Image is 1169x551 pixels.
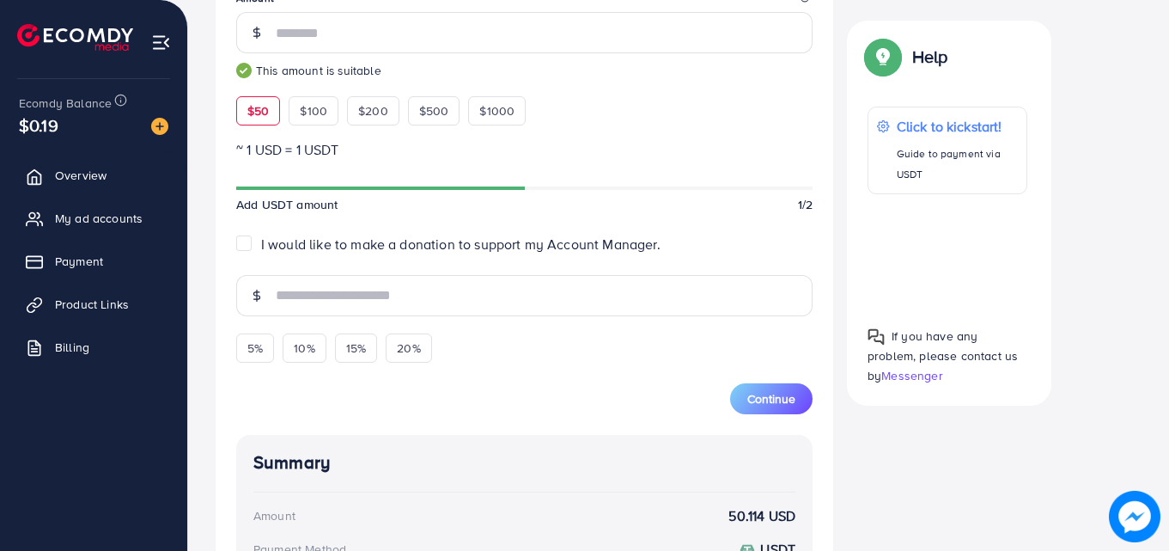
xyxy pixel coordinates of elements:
[728,506,795,526] strong: 50.114 USD
[798,196,813,213] span: 1/2
[13,201,174,236] a: My ad accounts
[236,62,813,79] small: This amount is suitable
[300,102,327,119] span: $100
[479,102,514,119] span: $1000
[253,507,295,524] div: Amount
[151,118,168,135] img: image
[358,102,388,119] span: $200
[747,390,795,407] span: Continue
[13,330,174,364] a: Billing
[236,139,813,160] p: ~ 1 USD = 1 USDT
[236,196,338,213] span: Add USDT amount
[55,210,143,227] span: My ad accounts
[17,24,133,51] img: logo
[294,340,314,357] span: 10%
[151,33,171,52] img: menu
[261,235,661,254] span: I would like to make a donation to support my Account Manager.
[55,167,107,184] span: Overview
[868,328,885,345] img: Popup guide
[55,339,89,356] span: Billing
[897,116,1018,137] p: Click to kickstart!
[247,102,269,119] span: $50
[897,144,1018,185] p: Guide to payment via USDT
[13,287,174,321] a: Product Links
[253,452,795,474] h4: Summary
[730,383,813,414] button: Continue
[55,253,103,270] span: Payment
[868,327,1018,383] span: If you have any problem, please contact us by
[55,296,129,313] span: Product Links
[236,63,252,78] img: guide
[419,102,449,119] span: $500
[868,41,898,72] img: Popup guide
[346,340,366,357] span: 15%
[13,244,174,279] a: Payment
[19,113,58,138] span: $0.19
[397,340,420,357] span: 20%
[1109,491,1160,542] img: image
[13,158,174,193] a: Overview
[881,367,942,384] span: Messenger
[19,95,112,112] span: Ecomdy Balance
[912,46,948,67] p: Help
[247,340,263,357] span: 5%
